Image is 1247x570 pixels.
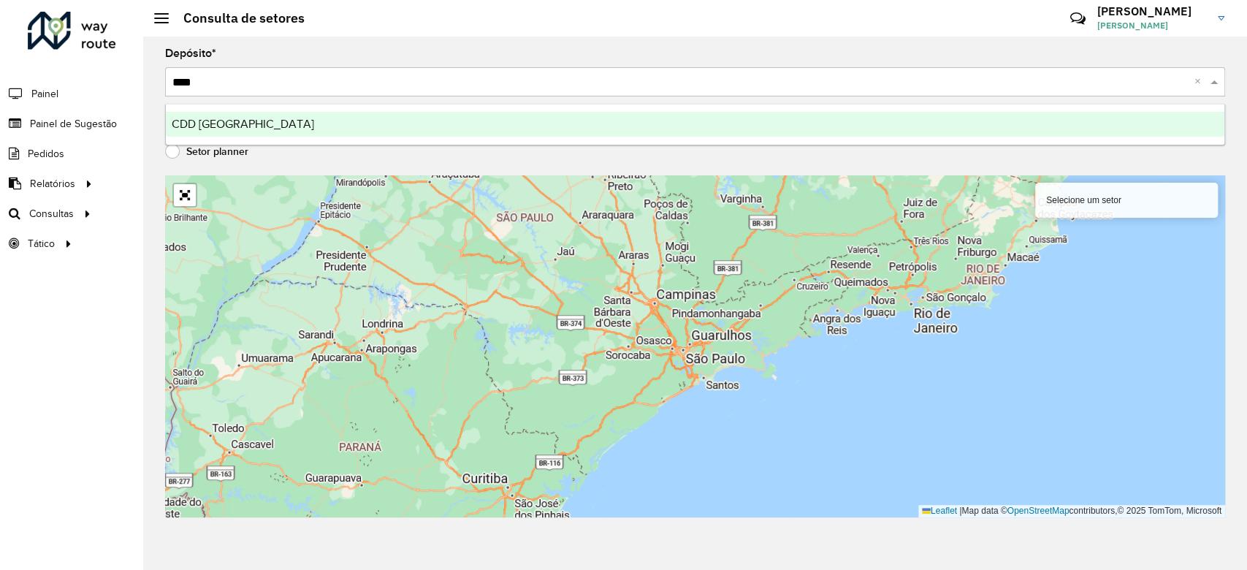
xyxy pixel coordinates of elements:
label: Setor planner [165,144,248,159]
span: Clear all [1194,73,1207,91]
h2: Consulta de setores [169,10,305,26]
div: Selecione um setor [1035,183,1218,218]
span: | [959,506,961,516]
span: Painel [31,86,58,102]
a: Leaflet [922,506,957,516]
a: Contato Rápido [1062,3,1094,34]
span: Consultas [29,206,74,221]
span: Painel de Sugestão [30,116,117,132]
a: OpenStreetMap [1007,506,1069,516]
div: Map data © contributors,© 2025 TomTom, Microsoft [918,505,1225,517]
span: Relatórios [30,176,75,191]
a: Abrir mapa em tela cheia [174,184,196,206]
span: Pedidos [28,146,64,161]
span: [PERSON_NAME] [1097,19,1207,32]
label: Depósito [165,45,216,62]
h3: [PERSON_NAME] [1097,4,1207,18]
span: CDD [GEOGRAPHIC_DATA] [172,118,314,130]
span: Tático [28,236,55,251]
ng-dropdown-panel: Options list [165,104,1225,145]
